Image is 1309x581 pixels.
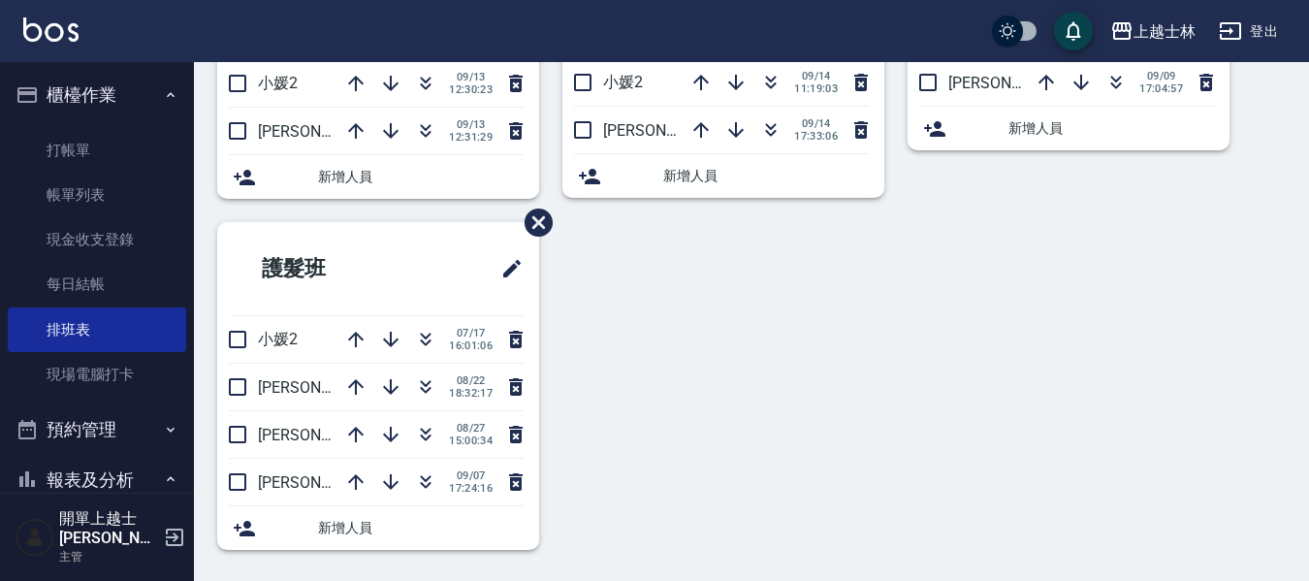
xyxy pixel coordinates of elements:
span: 08/27 [449,422,493,435]
p: 主管 [59,548,158,565]
span: 新增人員 [1008,118,1214,139]
span: [PERSON_NAME]12 [258,426,392,444]
span: 18:32:17 [449,387,493,400]
img: Logo [23,17,79,42]
span: 09/13 [449,118,493,131]
span: 17:04:57 [1139,82,1183,95]
span: 12:31:29 [449,131,493,144]
div: 新增人員 [908,107,1229,150]
span: 07/17 [449,327,493,339]
a: 帳單列表 [8,173,186,217]
span: 新增人員 [318,167,524,187]
span: 08/22 [449,374,493,387]
h5: 開單上越士[PERSON_NAME] [59,509,158,548]
span: 09/14 [794,70,838,82]
span: 新增人員 [318,518,524,538]
a: 每日結帳 [8,262,186,307]
div: 新增人員 [562,154,884,198]
button: 預約管理 [8,404,186,455]
span: 17:33:06 [794,130,838,143]
span: 新增人員 [663,166,869,186]
span: 09/13 [449,71,493,83]
button: 櫃檯作業 [8,70,186,120]
span: 修改班表的標題 [489,245,524,292]
span: 09/07 [449,469,493,482]
span: 11:19:03 [794,82,838,95]
span: 17:24:16 [449,482,493,495]
div: 上越士林 [1133,19,1196,44]
span: [PERSON_NAME]8 [603,121,728,140]
span: [PERSON_NAME]12 [948,74,1082,92]
span: 12:30:23 [449,83,493,96]
div: 新增人員 [217,155,539,199]
a: 排班表 [8,307,186,352]
button: 上越士林 [1102,12,1203,51]
span: 小媛2 [603,73,643,91]
span: 15:00:34 [449,435,493,447]
button: 登出 [1211,14,1286,49]
img: Person [16,518,54,557]
span: 16:01:06 [449,339,493,352]
span: [PERSON_NAME]12 [258,122,392,141]
span: 小媛2 [258,74,298,92]
a: 現場電腦打卡 [8,352,186,397]
span: [PERSON_NAME]12 [258,473,392,492]
h2: 護髮班 [233,234,422,304]
span: [PERSON_NAME]8 [258,378,383,397]
span: 小媛2 [258,330,298,348]
a: 打帳單 [8,128,186,173]
div: 新增人員 [217,506,539,550]
span: 09/14 [794,117,838,130]
button: 報表及分析 [8,455,186,505]
span: 刪除班表 [510,194,556,251]
a: 現金收支登錄 [8,217,186,262]
button: save [1054,12,1093,50]
span: 09/09 [1139,70,1183,82]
